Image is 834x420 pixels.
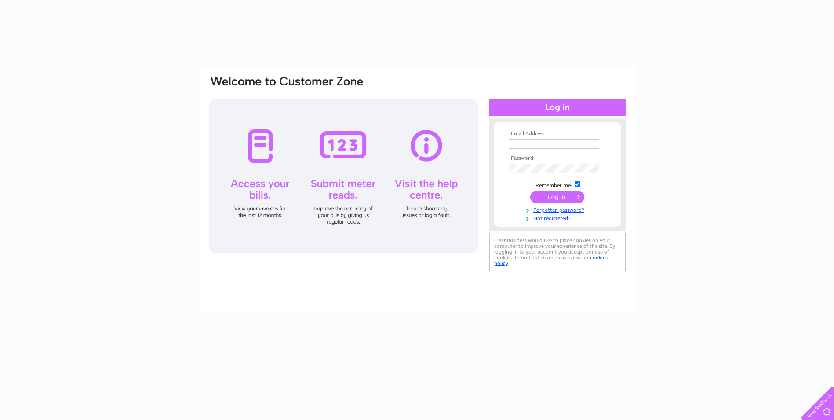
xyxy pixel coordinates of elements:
[489,233,626,271] div: Clear Business would like to place cookies on your computer to improve your experience of the sit...
[506,180,608,189] td: Remember me?
[509,205,608,214] a: Forgotten password?
[506,131,608,137] th: Email Address:
[494,254,608,266] a: cookies policy
[506,155,608,162] th: Password:
[509,214,608,222] a: Not registered?
[530,191,584,203] input: Submit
